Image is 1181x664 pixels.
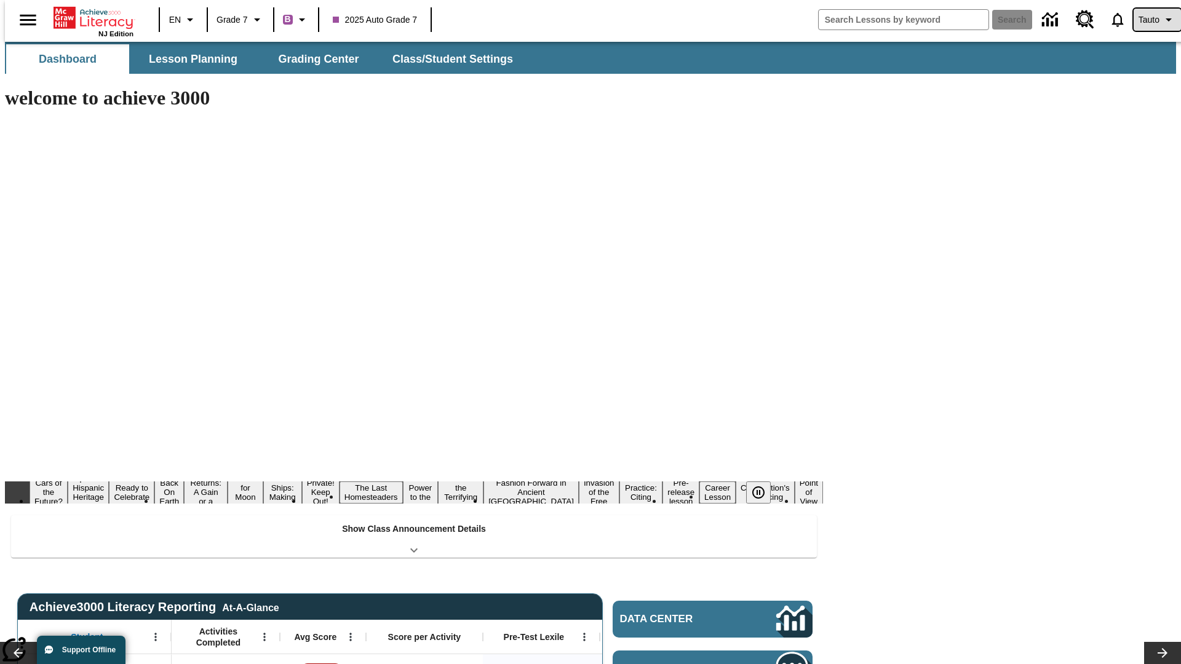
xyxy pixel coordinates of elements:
[302,476,340,508] button: Slide 8 Private! Keep Out!
[746,481,783,504] div: Pause
[30,476,68,508] button: Slide 1 Cars of the Future?
[1139,14,1159,26] span: Tauto
[6,44,129,74] button: Dashboard
[255,628,274,646] button: Open Menu
[212,9,269,31] button: Grade: Grade 7, Select a grade
[278,52,359,66] span: Grading Center
[392,52,513,66] span: Class/Student Settings
[388,631,461,642] span: Score per Activity
[438,472,483,513] button: Slide 11 Attack of the Terrifying Tomatoes
[746,481,771,504] button: Pause
[294,631,336,642] span: Avg Score
[169,14,181,26] span: EN
[62,646,116,654] span: Support Offline
[575,628,594,646] button: Open Menu
[71,631,103,642] span: Student
[620,613,735,625] span: Data Center
[257,44,380,74] button: Grading Center
[1144,642,1181,664] button: Lesson carousel, Next
[340,481,403,504] button: Slide 9 The Last Homesteaders
[342,523,486,536] p: Show Class Announcement Details
[483,476,579,508] button: Slide 12 Fashion Forward in Ancient Rome
[1068,3,1102,36] a: Resource Center, Will open in new tab
[263,472,302,513] button: Slide 7 Cruise Ships: Making Waves
[5,42,1176,74] div: SubNavbar
[383,44,523,74] button: Class/Student Settings
[1102,4,1134,36] a: Notifications
[68,472,109,513] button: Slide 2 ¡Viva Hispanic Heritage Month!
[662,476,699,508] button: Slide 15 Pre-release lesson
[146,628,165,646] button: Open Menu
[795,476,823,508] button: Slide 18 Point of View
[154,476,184,508] button: Slide 4 Back On Earth
[333,14,418,26] span: 2025 Auto Grade 7
[1134,9,1181,31] button: Profile/Settings
[37,636,125,664] button: Support Offline
[228,472,263,513] button: Slide 6 Time for Moon Rules?
[5,10,180,21] body: Maximum 600 characters Press Escape to exit toolbar Press Alt + F10 to reach toolbar
[619,472,663,513] button: Slide 14 Mixed Practice: Citing Evidence
[285,12,291,27] span: B
[132,44,255,74] button: Lesson Planning
[149,52,237,66] span: Lesson Planning
[54,6,133,30] a: Home
[613,601,813,638] a: Data Center
[10,2,46,38] button: Open side menu
[39,52,97,66] span: Dashboard
[579,467,619,517] button: Slide 13 The Invasion of the Free CD
[341,628,360,646] button: Open Menu
[30,600,279,614] span: Achieve3000 Literacy Reporting
[504,631,565,642] span: Pre-Test Lexile
[819,10,988,30] input: search field
[178,626,259,648] span: Activities Completed
[5,44,524,74] div: SubNavbar
[736,472,795,513] button: Slide 17 The Constitution's Balancing Act
[109,472,154,513] button: Slide 3 Get Ready to Celebrate Juneteenth!
[164,9,203,31] button: Language: EN, Select a language
[403,472,439,513] button: Slide 10 Solar Power to the People
[184,467,228,517] button: Slide 5 Free Returns: A Gain or a Drain?
[1035,3,1068,37] a: Data Center
[699,481,736,504] button: Slide 16 Career Lesson
[217,14,248,26] span: Grade 7
[11,515,817,558] div: Show Class Announcement Details
[54,4,133,38] div: Home
[222,600,279,614] div: At-A-Glance
[5,87,823,109] h1: welcome to achieve 3000
[98,30,133,38] span: NJ Edition
[278,9,314,31] button: Boost Class color is purple. Change class color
